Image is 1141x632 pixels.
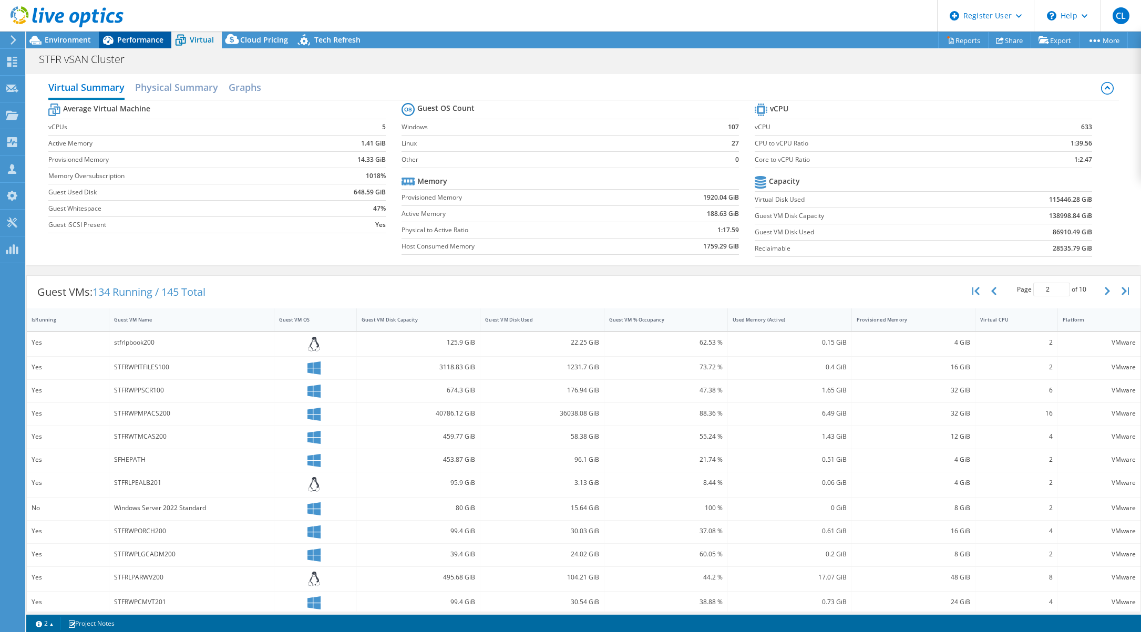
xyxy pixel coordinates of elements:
div: 62.53 % [609,337,723,348]
div: 60.05 % [609,548,723,560]
div: STFRWPITFILES100 [114,361,269,373]
b: 47% [373,203,386,214]
div: 6 [980,385,1053,396]
label: Guest iSCSI Present [48,220,305,230]
span: Cloud Pricing [240,35,288,45]
div: Guest VMs: [27,276,216,308]
a: More [1079,32,1128,48]
div: 24.02 GiB [485,548,599,560]
div: STFRWPPSCR100 [114,385,269,396]
label: Linux [402,138,695,149]
b: 28535.79 GiB [1053,243,1092,254]
div: VMware [1063,548,1136,560]
b: 86910.49 GiB [1053,227,1092,237]
h1: STFR vSAN Cluster [34,54,141,65]
div: 2 [980,337,1053,348]
div: 6.49 GiB [733,408,846,419]
b: 648.59 GiB [354,187,386,198]
div: 4 GiB [857,454,970,465]
label: Windows [402,122,695,132]
label: Virtual Disk Used [755,194,969,205]
div: 1.43 GiB [733,431,846,442]
div: 88.36 % [609,408,723,419]
div: 58.38 GiB [485,431,599,442]
div: Guest VM Disk Used [485,316,586,323]
div: 8.44 % [609,477,723,489]
div: 99.4 GiB [362,525,475,537]
label: Memory Oversubscription [48,171,305,181]
b: 633 [1081,122,1092,132]
div: 38.88 % [609,596,723,608]
div: 32 GiB [857,408,970,419]
label: Host Consumed Memory [402,241,633,252]
div: Yes [32,548,104,560]
div: No [32,502,104,514]
b: 1018% [366,171,386,181]
b: 115446.28 GiB [1049,194,1092,205]
div: 99.4 GiB [362,596,475,608]
div: 1.65 GiB [733,385,846,396]
div: Yes [32,385,104,396]
div: Guest VM Disk Capacity [362,316,462,323]
svg: \n [1047,11,1056,20]
div: Yes [32,596,104,608]
div: Platform [1063,316,1123,323]
label: Guest Whitespace [48,203,305,214]
div: 0.61 GiB [733,525,846,537]
b: 1:2.47 [1074,154,1092,165]
div: 4 GiB [857,477,970,489]
div: STFRWPLGCADM200 [114,548,269,560]
label: Provisioned Memory [402,192,633,203]
div: 24 GiB [857,596,970,608]
a: Reports [938,32,989,48]
b: 14.33 GiB [357,154,386,165]
input: jump to page [1033,283,1070,296]
div: 2 [980,454,1053,465]
span: Virtual [190,35,214,45]
b: 1759.29 GiB [703,241,739,252]
h2: Virtual Summary [48,77,125,100]
span: CL [1113,7,1129,24]
div: Windows Server 2022 Standard [114,502,269,514]
div: 12 GiB [857,431,970,442]
b: 1:39.56 [1071,138,1092,149]
div: Virtual CPU [980,316,1040,323]
div: Yes [32,408,104,419]
div: 37.08 % [609,525,723,537]
span: Environment [45,35,91,45]
div: 16 GiB [857,361,970,373]
div: 40786.12 GiB [362,408,475,419]
label: Guest VM Disk Used [755,227,969,237]
div: 96.1 GiB [485,454,599,465]
div: 2 [980,361,1053,373]
span: Performance [117,35,163,45]
div: 16 GiB [857,525,970,537]
h2: Physical Summary [135,77,218,98]
label: Active Memory [48,138,305,149]
div: 0.51 GiB [733,454,846,465]
b: 0 [735,154,739,165]
b: 1920.04 GiB [703,192,739,203]
div: 36038.08 GiB [485,408,599,419]
label: CPU to vCPU Ratio [755,138,1003,149]
div: 8 [980,572,1053,583]
div: 0.73 GiB [733,596,846,608]
div: VMware [1063,454,1136,465]
div: VMware [1063,337,1136,348]
div: 459.77 GiB [362,431,475,442]
div: Yes [32,525,104,537]
div: VMware [1063,502,1136,514]
label: Provisioned Memory [48,154,305,165]
span: 10 [1079,285,1086,294]
div: Used Memory (Active) [733,316,834,323]
b: Average Virtual Machine [63,103,150,114]
div: 44.2 % [609,572,723,583]
div: STFRWPCMVT201 [114,596,269,608]
b: Guest OS Count [417,103,475,113]
div: SFHEPATH [114,454,269,465]
div: stfrlpbook200 [114,337,269,348]
div: Guest VM OS [279,316,339,323]
h2: Graphs [229,77,261,98]
div: Guest VM Name [114,316,256,323]
div: Provisioned Memory [857,316,958,323]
